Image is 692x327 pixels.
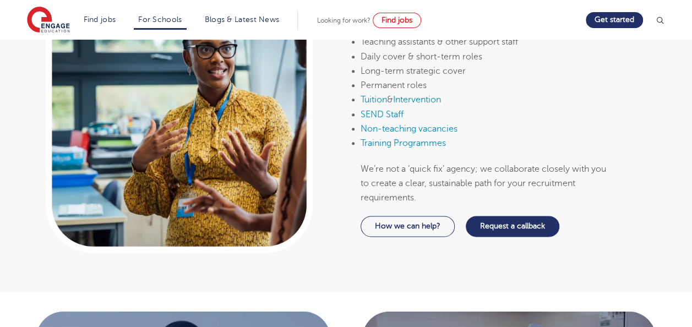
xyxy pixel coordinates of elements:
li: Permanent roles [361,78,607,92]
a: Find jobs [84,15,116,24]
span: Looking for work? [317,17,370,24]
a: Training Programmes [361,138,446,148]
a: Get started [586,12,643,28]
span: Find jobs [382,16,412,24]
img: Engage Education [27,7,70,34]
li: Teaching assistants & other support staff [361,35,607,49]
li: & [361,92,607,107]
a: Intervention [393,95,441,105]
a: Request a callback [466,216,559,237]
a: Blogs & Latest News [205,15,280,24]
li: Long-term strategic cover [361,64,607,78]
a: How we can help? [361,216,455,237]
a: Find jobs [373,13,421,28]
a: Non-teaching vacancies [361,124,457,134]
p: We’re not a ‘quick fix’ agency; we collaborate closely with you to create a clear, sustainable pa... [361,162,607,205]
a: SEND Staff [361,110,404,119]
li: Daily cover & short-term roles [361,50,607,64]
a: For Schools [138,15,182,24]
a: Tuition [361,95,387,105]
